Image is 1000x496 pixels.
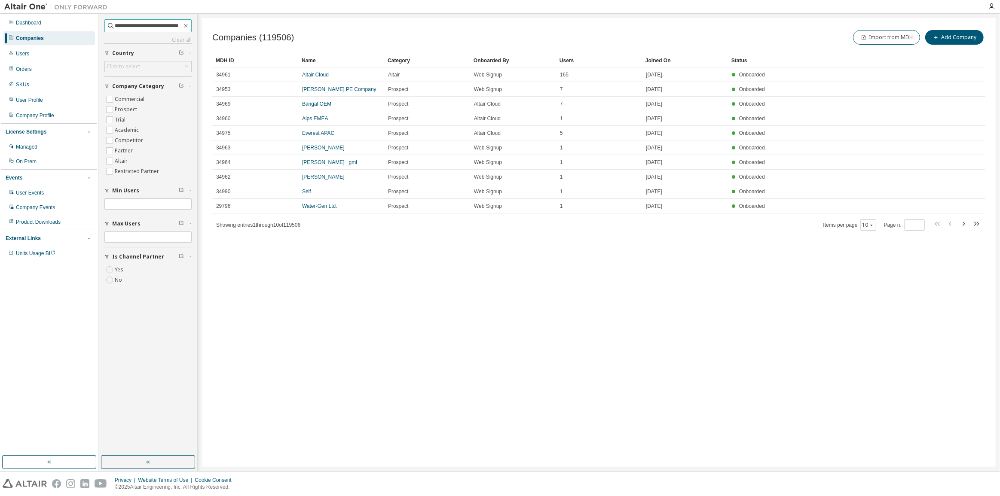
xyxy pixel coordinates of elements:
button: Max Users [104,214,192,233]
div: Status [731,54,934,67]
span: 34963 [216,144,230,151]
div: User Profile [16,97,43,103]
div: Company Profile [16,112,54,119]
a: [PERSON_NAME] [302,145,345,151]
span: [DATE] [646,115,662,122]
span: Web Signup [474,144,502,151]
button: Company Category [104,77,192,96]
div: Users [16,50,29,57]
span: Country [112,50,134,57]
span: Prospect [388,203,408,210]
a: [PERSON_NAME] _gml [302,159,357,165]
span: Onboarded [739,130,765,136]
div: Cookie Consent [195,477,236,484]
button: Min Users [104,181,192,200]
img: youtube.svg [95,479,107,488]
label: Prospect [115,104,139,115]
span: Units Usage BI [16,250,55,256]
div: Dashboard [16,19,41,26]
span: 34964 [216,159,230,166]
span: Clear filter [179,253,184,260]
span: Onboarded [739,159,765,165]
div: Orders [16,66,32,73]
span: Onboarded [739,116,765,122]
div: Website Terms of Use [138,477,195,484]
img: facebook.svg [52,479,61,488]
span: Prospect [388,188,408,195]
div: Onboarded By [474,54,553,67]
div: Name [302,54,381,67]
div: On Prem [16,158,37,165]
span: 1 [560,203,563,210]
span: Web Signup [474,86,502,93]
span: Page n. [884,219,925,231]
div: Privacy [115,477,138,484]
div: User Events [16,189,44,196]
span: [DATE] [646,159,662,166]
span: 1 [560,115,563,122]
span: 34990 [216,188,230,195]
label: Competitor [115,135,145,146]
span: Clear filter [179,187,184,194]
span: 7 [560,100,563,107]
div: Companies [16,35,44,42]
button: Import from MDH [853,30,920,45]
span: Altair Cloud [474,100,501,107]
label: Trial [115,115,127,125]
span: [DATE] [646,188,662,195]
span: Prospect [388,115,408,122]
span: 34953 [216,86,230,93]
span: Web Signup [474,71,502,78]
div: Events [6,174,22,181]
span: Prospect [388,144,408,151]
div: Joined On [645,54,725,67]
span: 1 [560,144,563,151]
span: 29796 [216,203,230,210]
span: 34960 [216,115,230,122]
button: 10 [862,222,874,228]
span: Prospect [388,86,408,93]
a: Clear all [104,37,192,43]
span: Web Signup [474,188,502,195]
span: Web Signup [474,173,502,180]
span: [DATE] [646,173,662,180]
span: Clear filter [179,220,184,227]
span: Prospect [388,130,408,137]
span: [DATE] [646,100,662,107]
span: 34969 [216,100,230,107]
p: © 2025 Altair Engineering, Inc. All Rights Reserved. [115,484,237,491]
a: Self [302,189,311,195]
span: Prospect [388,100,408,107]
span: Onboarded [739,203,765,209]
span: Prospect [388,173,408,180]
span: Min Users [112,187,139,194]
span: [DATE] [646,130,662,137]
a: Everest APAC [302,130,334,136]
span: 34961 [216,71,230,78]
span: [DATE] [646,71,662,78]
img: instagram.svg [66,479,75,488]
span: [DATE] [646,144,662,151]
span: 1 [560,188,563,195]
img: linkedin.svg [80,479,89,488]
span: Altair Cloud [474,115,501,122]
label: Restricted Partner [115,166,161,176]
span: Onboarded [739,101,765,107]
span: Onboarded [739,174,765,180]
a: Water-Gen Ltd. [302,203,337,209]
span: Prospect [388,159,408,166]
span: Onboarded [739,189,765,195]
img: Altair One [4,3,112,11]
span: Web Signup [474,203,502,210]
span: Companies (119506) [212,33,294,43]
span: Max Users [112,220,141,227]
div: Click to select [105,61,191,72]
span: Clear filter [179,50,184,57]
span: Company Category [112,83,164,90]
a: [PERSON_NAME] PE Company [302,86,376,92]
button: Country [104,44,192,63]
span: [DATE] [646,203,662,210]
label: Partner [115,146,135,156]
span: 1 [560,173,563,180]
span: Onboarded [739,145,765,151]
